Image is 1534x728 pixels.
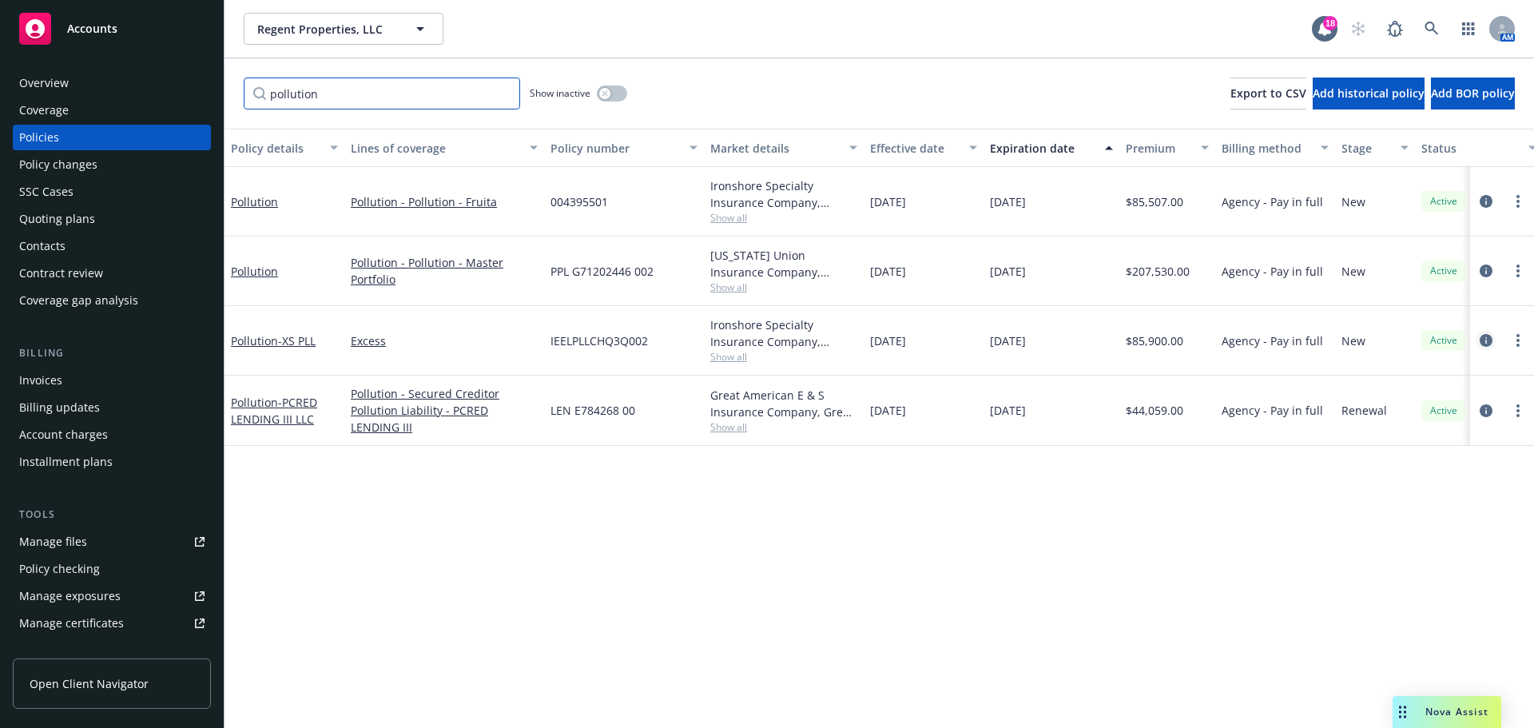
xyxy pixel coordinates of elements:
button: Regent Properties, LLC [244,13,443,45]
a: circleInformation [1476,401,1496,420]
span: PPL G71202446 002 [550,263,654,280]
span: 004395501 [550,193,608,210]
span: [DATE] [990,402,1026,419]
a: Pollution - Pollution - Master Portfolio [351,254,538,288]
span: - XS PLL [278,333,316,348]
a: Contract review [13,261,211,286]
div: Policies [19,125,59,150]
a: more [1508,192,1528,211]
a: Pollution - Pollution - Fruita [351,193,538,210]
span: Accounts [67,22,117,35]
a: Manage files [13,529,211,555]
span: [DATE] [870,402,906,419]
div: Drag to move [1393,696,1413,728]
span: $85,507.00 [1126,193,1183,210]
a: Policy checking [13,556,211,582]
a: Quoting plans [13,206,211,232]
div: Tools [13,507,211,523]
a: Contacts [13,233,211,259]
span: $44,059.00 [1126,402,1183,419]
button: Export to CSV [1230,78,1306,109]
span: Active [1428,404,1460,418]
a: more [1508,261,1528,280]
a: Coverage gap analysis [13,288,211,313]
span: Show all [710,211,857,225]
div: Coverage [19,97,69,123]
span: Manage exposures [13,583,211,609]
a: more [1508,331,1528,350]
div: Coverage gap analysis [19,288,138,313]
span: Regent Properties, LLC [257,21,395,38]
a: circleInformation [1476,331,1496,350]
div: Overview [19,70,69,96]
div: Expiration date [990,140,1095,157]
button: Expiration date [984,129,1119,167]
button: Premium [1119,129,1215,167]
a: Pollution [231,333,316,348]
div: Installment plans [19,449,113,475]
span: Active [1428,194,1460,209]
div: [US_STATE] Union Insurance Company, Chubb Group [710,247,857,280]
div: 18 [1323,16,1337,30]
a: Account charges [13,422,211,448]
span: [DATE] [870,193,906,210]
span: Agency - Pay in full [1222,332,1323,349]
a: Invoices [13,368,211,393]
span: [DATE] [990,332,1026,349]
span: Open Client Navigator [30,675,149,692]
div: Invoices [19,368,62,393]
span: Add BOR policy [1431,86,1515,101]
span: Show all [710,350,857,364]
div: Lines of coverage [351,140,520,157]
a: circleInformation [1476,261,1496,280]
a: Manage claims [13,638,211,663]
a: Pollution [231,194,278,209]
a: Search [1416,13,1448,45]
button: Policy number [544,129,704,167]
span: Renewal [1341,402,1387,419]
div: Policy details [231,140,320,157]
button: Add BOR policy [1431,78,1515,109]
span: New [1341,332,1365,349]
a: Coverage [13,97,211,123]
div: Account charges [19,422,108,448]
div: Billing [13,345,211,361]
span: Agency - Pay in full [1222,263,1323,280]
span: Agency - Pay in full [1222,402,1323,419]
span: [DATE] [990,263,1026,280]
span: Show inactive [530,86,590,100]
div: Ironshore Specialty Insurance Company, Ironshore (Liberty Mutual) [710,316,857,350]
span: [DATE] [990,193,1026,210]
span: IEELPLLCHQ3Q002 [550,332,648,349]
a: more [1508,401,1528,420]
div: Contract review [19,261,103,286]
span: $85,900.00 [1126,332,1183,349]
div: Billing method [1222,140,1311,157]
span: [DATE] [870,263,906,280]
div: Policy number [550,140,680,157]
a: circleInformation [1476,192,1496,211]
div: Quoting plans [19,206,95,232]
div: SSC Cases [19,179,74,205]
button: Stage [1335,129,1415,167]
a: Switch app [1453,13,1484,45]
div: Effective date [870,140,960,157]
div: Manage exposures [19,583,121,609]
span: Active [1428,333,1460,348]
button: Effective date [864,129,984,167]
a: Pollution [231,264,278,279]
div: Premium [1126,140,1191,157]
a: Manage certificates [13,611,211,636]
a: Policies [13,125,211,150]
a: Pollution - Secured Creditor Pollution Liability - PCRED LENDING III [351,385,538,436]
button: Add historical policy [1313,78,1425,109]
div: Manage certificates [19,611,124,636]
div: Policy checking [19,556,100,582]
div: Market details [710,140,840,157]
button: Policy details [225,129,344,167]
span: New [1341,193,1365,210]
div: Policy changes [19,152,97,177]
a: SSC Cases [13,179,211,205]
div: Stage [1341,140,1391,157]
span: Active [1428,264,1460,278]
